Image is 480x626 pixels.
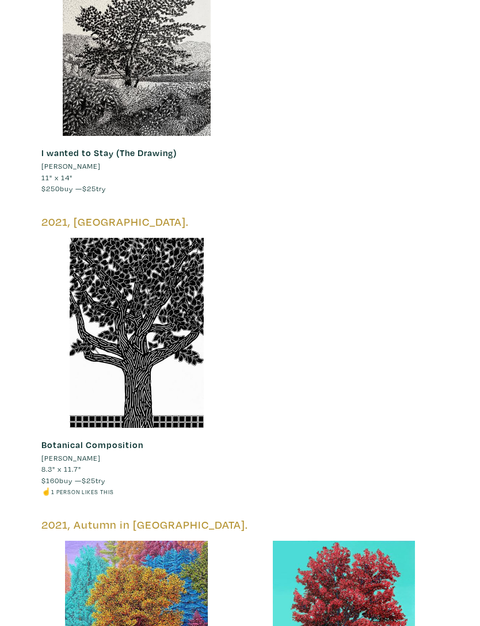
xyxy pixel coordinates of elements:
li: ☝️ [41,486,231,497]
a: [PERSON_NAME] [41,161,231,172]
span: $160 [41,476,59,485]
span: 8.3" x 11.7" [41,464,81,473]
h5: 2021, [GEOGRAPHIC_DATA]. [41,215,439,229]
small: 1 person likes this [51,488,114,496]
span: $250 [41,184,60,193]
a: [PERSON_NAME] [41,453,231,464]
span: $25 [82,184,96,193]
span: $25 [82,476,96,485]
li: [PERSON_NAME] [41,161,101,172]
li: [PERSON_NAME] [41,453,101,464]
span: buy — try [41,476,105,485]
span: buy — try [41,184,106,193]
a: Botanical Composition [41,439,143,450]
a: I wanted to Stay (The Drawing) [41,147,177,158]
span: 11" x 14" [41,173,73,182]
h5: 2021, Autumn in [GEOGRAPHIC_DATA]. [41,518,439,532]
